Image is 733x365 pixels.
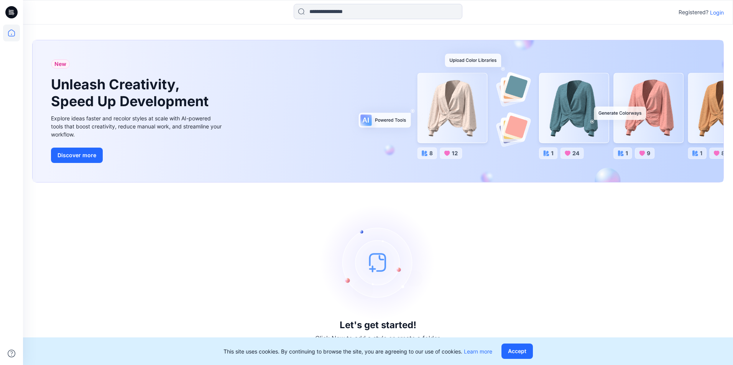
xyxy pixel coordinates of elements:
img: empty-state-image.svg [320,205,436,320]
p: Registered? [679,8,708,17]
h1: Unleash Creativity, Speed Up Development [51,76,212,109]
button: Discover more [51,148,103,163]
div: Explore ideas faster and recolor styles at scale with AI-powered tools that boost creativity, red... [51,114,224,138]
h3: Let's get started! [340,320,416,330]
button: Accept [501,344,533,359]
a: Learn more [464,348,492,355]
p: This site uses cookies. By continuing to browse the site, you are agreeing to our use of cookies. [224,347,492,355]
p: Click New to add a style or create a folder. [315,334,441,343]
p: Login [710,8,724,16]
a: Discover more [51,148,224,163]
span: New [54,59,66,69]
